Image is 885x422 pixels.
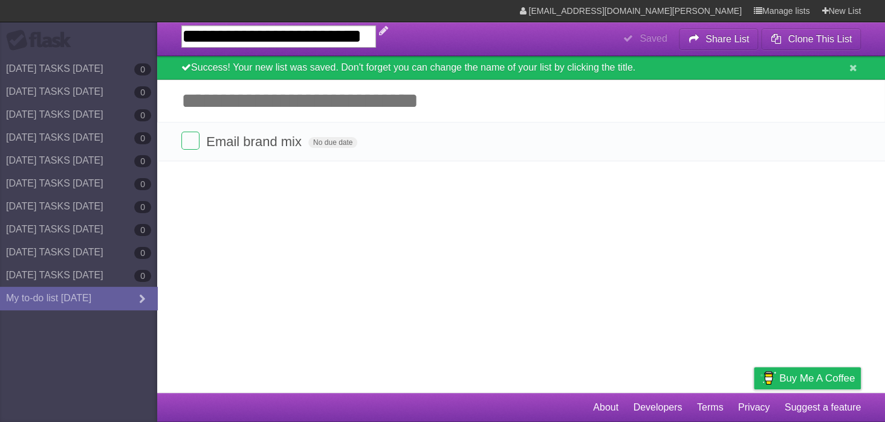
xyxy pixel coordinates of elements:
[738,396,770,419] a: Privacy
[134,224,151,236] b: 0
[157,56,885,80] div: Success! Your new list was saved. Don't forget you can change the name of your list by clicking t...
[206,134,305,149] span: Email brand mix
[134,109,151,121] b: 0
[134,86,151,98] b: 0
[761,28,861,50] button: Clone This List
[134,201,151,213] b: 0
[134,270,151,282] b: 0
[785,396,861,419] a: Suggest a feature
[6,30,79,51] div: Flask
[134,155,151,167] b: 0
[181,132,199,150] label: Done
[679,28,759,50] button: Share List
[134,178,151,190] b: 0
[308,137,357,148] span: No due date
[779,368,855,389] span: Buy me a coffee
[754,367,861,389] a: Buy me a coffee
[760,368,776,388] img: Buy me a coffee
[134,132,151,144] b: 0
[593,396,618,419] a: About
[788,34,852,44] b: Clone This List
[697,396,724,419] a: Terms
[134,247,151,259] b: 0
[705,34,749,44] b: Share List
[640,33,667,43] b: Saved
[134,63,151,75] b: 0
[633,396,682,419] a: Developers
